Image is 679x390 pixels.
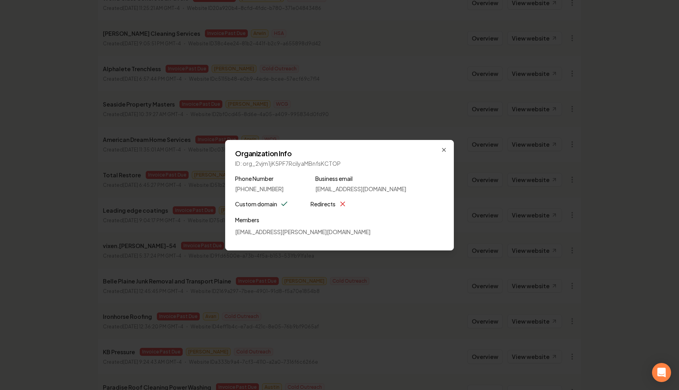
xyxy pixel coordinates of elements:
[235,150,444,157] h2: Organization Info
[311,199,336,209] label: Redirects
[315,174,406,183] label: Business email
[235,199,277,209] label: Custom domain
[235,228,444,236] p: [EMAIL_ADDRESS][PERSON_NAME][DOMAIN_NAME]
[235,185,284,193] span: [PHONE_NUMBER]
[235,174,284,183] label: Phone Number
[235,215,444,225] label: Members
[315,185,406,193] span: [EMAIL_ADDRESS][DOMAIN_NAME]
[235,159,444,167] p: ID: org_2vjm1jK5PF7RciIyaMBnfsKCTOP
